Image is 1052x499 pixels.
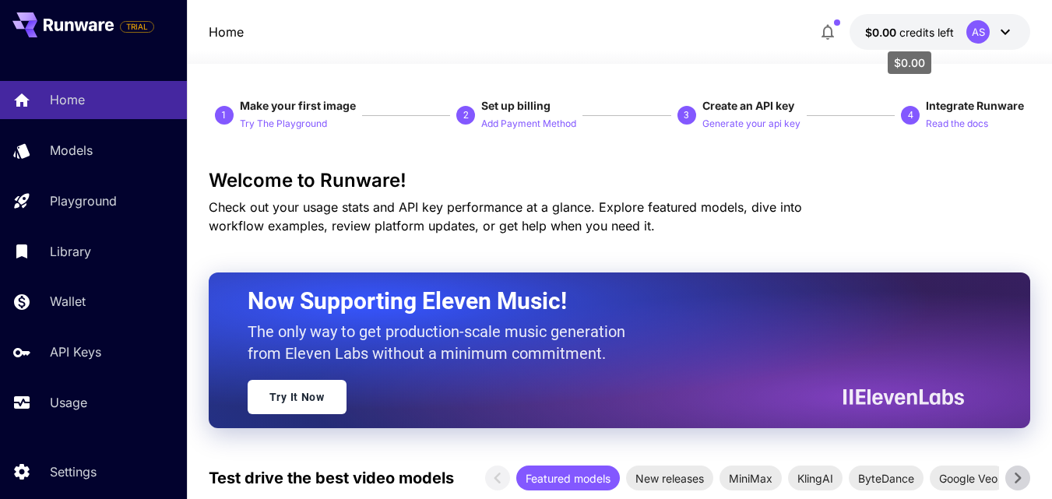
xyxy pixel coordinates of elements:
[120,17,154,36] span: Add your payment card to enable full platform functionality.
[720,466,782,490] div: MiniMax
[248,380,347,414] a: Try It Now
[463,108,469,122] p: 2
[930,466,1007,490] div: Google Veo
[626,466,713,490] div: New releases
[240,117,327,132] p: Try The Playground
[50,242,91,261] p: Library
[209,199,802,234] span: Check out your usage stats and API key performance at a glance. Explore featured models, dive int...
[865,26,899,39] span: $0.00
[702,99,794,112] span: Create an API key
[849,470,924,487] span: ByteDance
[481,114,576,132] button: Add Payment Method
[209,23,244,41] nav: breadcrumb
[240,99,356,112] span: Make your first image
[888,51,931,74] div: $0.00
[481,117,576,132] p: Add Payment Method
[209,23,244,41] a: Home
[684,108,689,122] p: 3
[720,470,782,487] span: MiniMax
[516,466,620,490] div: Featured models
[926,99,1024,112] span: Integrate Runware
[930,470,1007,487] span: Google Veo
[50,192,117,210] p: Playground
[50,343,101,361] p: API Keys
[240,114,327,132] button: Try The Playground
[248,321,637,364] p: The only way to get production-scale music generation from Eleven Labs without a minimum commitment.
[50,462,97,481] p: Settings
[50,141,93,160] p: Models
[121,21,153,33] span: TRIAL
[248,286,952,316] h2: Now Supporting Eleven Music!
[788,470,843,487] span: KlingAI
[626,470,713,487] span: New releases
[702,117,800,132] p: Generate your api key
[209,466,454,490] p: Test drive the best video models
[966,20,990,44] div: AS
[50,292,86,311] p: Wallet
[50,393,87,412] p: Usage
[209,170,1030,192] h3: Welcome to Runware!
[908,108,913,122] p: 4
[926,114,988,132] button: Read the docs
[849,466,924,490] div: ByteDance
[788,466,843,490] div: KlingAI
[926,117,988,132] p: Read the docs
[850,14,1030,50] button: $0.00AS
[702,114,800,132] button: Generate your api key
[899,26,954,39] span: credits left
[481,99,551,112] span: Set up billing
[865,24,954,40] div: $0.00
[221,108,227,122] p: 1
[50,90,85,109] p: Home
[516,470,620,487] span: Featured models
